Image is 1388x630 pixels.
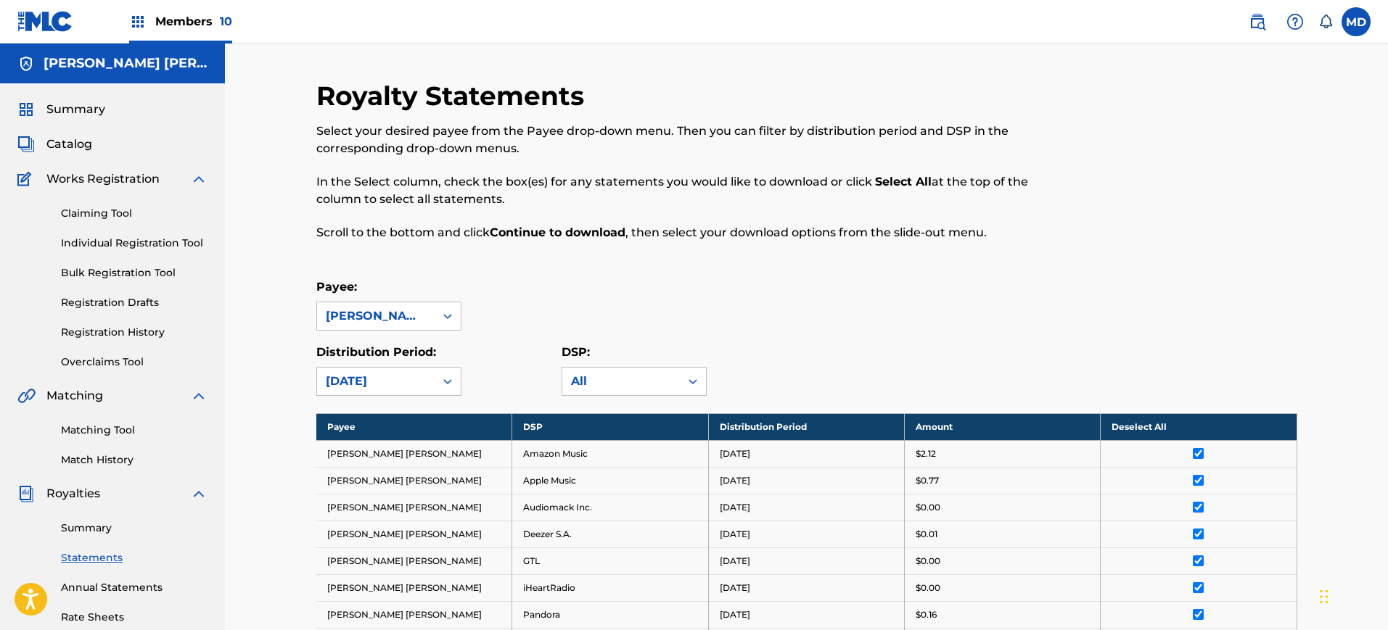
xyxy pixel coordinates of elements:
[512,494,708,521] td: Audiomack Inc.
[1286,13,1304,30] img: help
[17,485,35,502] img: Royalties
[61,325,208,340] a: Registration History
[61,550,208,565] a: Statements
[916,608,937,621] p: $0.16
[708,601,904,628] td: [DATE]
[44,55,208,72] h5: Miguel Augusto Laynes Dueñas
[512,521,708,547] td: Deezer S.A.
[562,345,590,359] label: DSP:
[220,14,232,28] span: 10
[326,307,426,325] div: [PERSON_NAME] [PERSON_NAME]
[1063,47,1388,630] iframe: Chat Widget
[916,528,937,541] p: $0.01
[316,280,357,294] label: Payee:
[326,373,426,390] div: [DATE]
[512,547,708,574] td: GTL
[17,101,35,118] img: Summary
[490,225,625,239] strong: Continue to download
[155,13,232,30] span: Members
[316,80,591,112] h2: Royalty Statements
[512,467,708,494] td: Apple Music
[61,423,208,438] a: Matching Tool
[512,440,708,467] td: Amazon Music
[46,101,105,118] span: Summary
[190,485,208,502] img: expand
[190,170,208,188] img: expand
[316,601,512,628] td: [PERSON_NAME] [PERSON_NAME]
[17,387,36,405] img: Matching
[316,547,512,574] td: [PERSON_NAME] [PERSON_NAME]
[316,467,512,494] td: [PERSON_NAME] [PERSON_NAME]
[61,295,208,310] a: Registration Drafts
[1249,13,1266,30] img: search
[316,440,512,467] td: [PERSON_NAME] [PERSON_NAME]
[1063,47,1388,630] div: Widget de chat
[61,236,208,251] a: Individual Registration Tool
[61,521,208,536] a: Summary
[17,136,92,153] a: CatalogCatalog
[190,387,208,405] img: expand
[316,521,512,547] td: [PERSON_NAME] [PERSON_NAME]
[1318,14,1333,29] div: Notifications
[708,440,904,467] td: [DATE]
[1243,7,1272,36] a: Public Search
[708,467,904,494] td: [DATE]
[46,387,103,405] span: Matching
[129,13,147,30] img: Top Rightsholders
[17,101,105,118] a: SummarySummary
[708,547,904,574] td: [DATE]
[316,345,436,359] label: Distribution Period:
[904,413,1100,440] th: Amount
[916,501,940,514] p: $0.00
[316,123,1072,157] p: Select your desired payee from the Payee drop-down menu. Then you can filter by distribution peri...
[61,265,208,281] a: Bulk Registration Tool
[1342,7,1371,36] div: User Menu
[1347,410,1388,527] iframe: Resource Center
[316,574,512,601] td: [PERSON_NAME] [PERSON_NAME]
[17,136,35,153] img: Catalog
[46,136,92,153] span: Catalog
[61,610,208,625] a: Rate Sheets
[316,494,512,521] td: [PERSON_NAME] [PERSON_NAME]
[1320,575,1329,618] div: Arrastrar
[916,555,940,568] p: $0.00
[708,494,904,521] td: [DATE]
[17,11,73,32] img: MLC Logo
[316,224,1072,241] p: Scroll to the bottom and click , then select your download options from the slide-out menu.
[61,355,208,370] a: Overclaims Tool
[61,580,208,595] a: Annual Statements
[316,173,1072,208] p: In the Select column, check the box(es) for any statements you would like to download or click at...
[316,413,512,440] th: Payee
[61,206,208,221] a: Claiming Tool
[916,474,939,487] p: $0.77
[708,521,904,547] td: [DATE]
[875,175,932,188] strong: Select All
[708,574,904,601] td: [DATE]
[916,447,936,460] p: $2.12
[61,452,208,468] a: Match History
[46,170,160,188] span: Works Registration
[512,574,708,601] td: iHeartRadio
[17,170,36,188] img: Works Registration
[512,601,708,628] td: Pandora
[1281,7,1310,36] div: Help
[512,413,708,440] th: DSP
[571,373,671,390] div: All
[916,581,940,594] p: $0.00
[708,413,904,440] th: Distribution Period
[17,55,35,72] img: Accounts
[46,485,100,502] span: Royalties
